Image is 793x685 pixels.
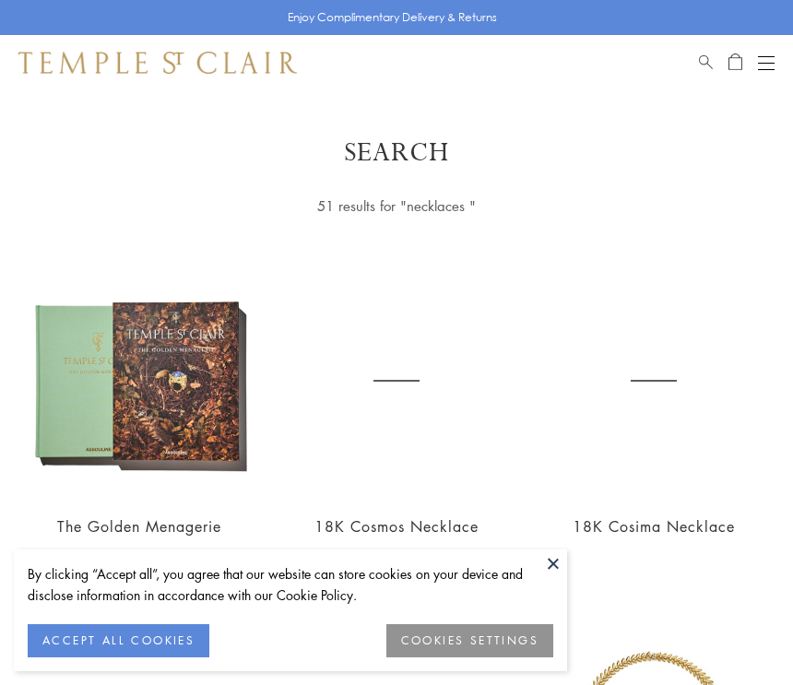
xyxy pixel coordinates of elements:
[758,52,775,74] button: Open navigation
[386,624,553,657] button: COOKIES SETTINGS
[728,52,742,74] a: Open Shopping Bag
[28,624,209,657] button: ACCEPT ALL COOKIES
[279,263,515,498] a: 18K Cosmos Necklace
[314,516,479,537] a: 18K Cosmos Necklace
[28,563,553,606] div: By clicking “Accept all”, you agree that our website can store cookies on your device and disclos...
[46,136,747,170] h1: Search
[22,263,257,498] img: The Golden Menagerie
[57,516,221,537] a: The Golden Menagerie
[536,263,771,498] a: 18K Cosima Necklace
[573,516,735,537] a: 18K Cosima Necklace
[710,608,775,667] iframe: Gorgias live chat messenger
[699,52,713,74] a: Search
[288,8,497,27] p: Enjoy Complimentary Delivery & Returns
[152,195,641,218] div: 51 results for "necklaces "
[18,52,297,74] img: Temple St. Clair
